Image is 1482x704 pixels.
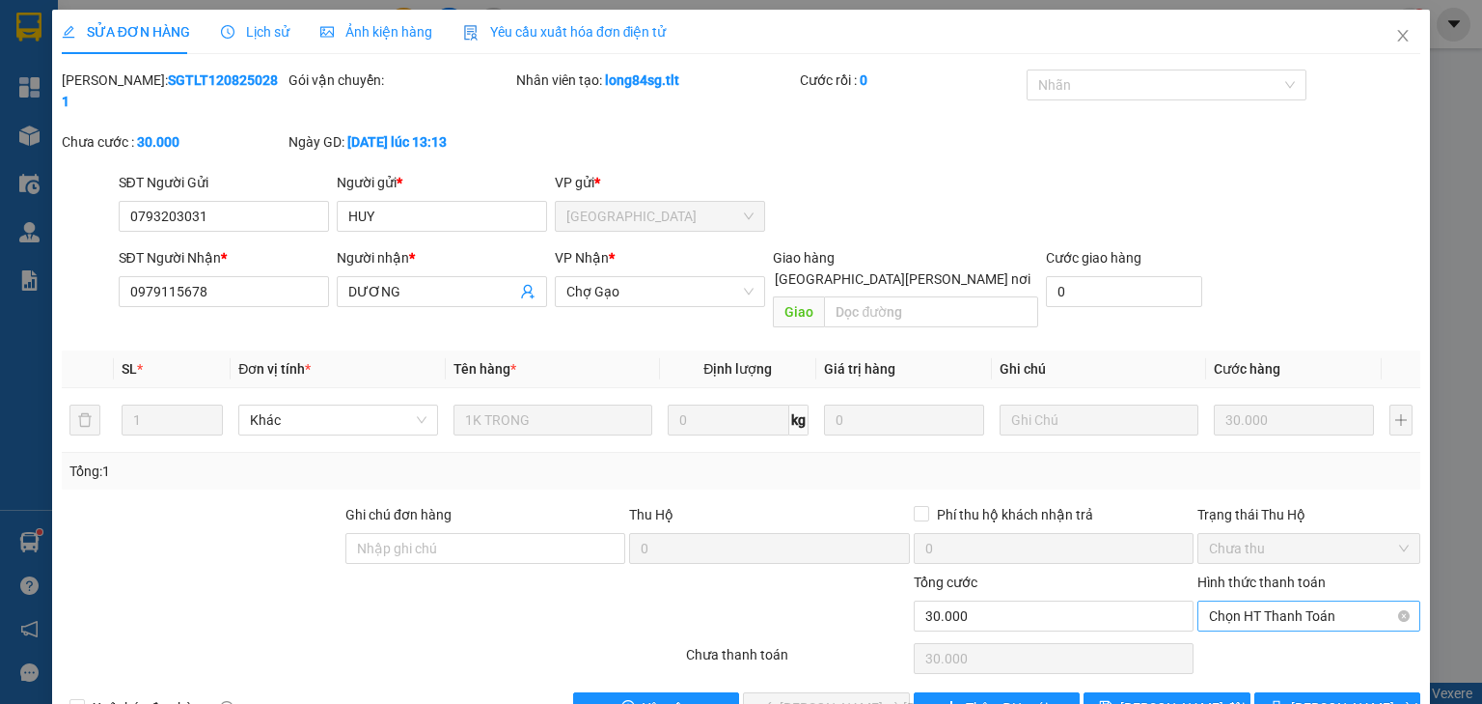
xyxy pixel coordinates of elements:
[453,361,516,377] span: Tên hàng
[288,131,511,153] div: Ngày GD:
[1398,610,1410,622] span: close-circle
[69,461,573,482] div: Tổng: 1
[1046,276,1202,307] input: Cước giao hàng
[250,406,425,435] span: Khác
[824,296,1038,327] input: Dọc đường
[800,70,1023,91] div: Cước rồi :
[62,72,278,109] b: SGTLT1208250281
[11,138,429,189] div: Chợ Gạo
[566,277,754,306] span: Chợ Gạo
[238,361,311,377] span: Đơn vị tính
[824,405,984,436] input: 0
[1197,575,1326,590] label: Hình thức thanh toán
[90,92,351,126] text: CGTLT1208250051
[463,24,667,40] span: Yêu cầu xuất hóa đơn điện tử
[929,504,1101,525] span: Phí thu hộ khách nhận trả
[62,131,285,153] div: Chưa cước :
[773,296,824,327] span: Giao
[767,268,1038,290] span: [GEOGRAPHIC_DATA][PERSON_NAME] nơi
[1046,250,1141,266] label: Cước giao hàng
[1376,10,1430,64] button: Close
[1209,602,1409,631] span: Chọn HT Thanh Toán
[1395,28,1411,43] span: close
[605,72,679,88] b: long84sg.tlt
[337,247,547,268] div: Người nhận
[703,361,772,377] span: Định lượng
[122,361,137,377] span: SL
[337,172,547,193] div: Người gửi
[453,405,652,436] input: VD: Bàn, Ghế
[137,134,179,150] b: 30.000
[463,25,479,41] img: icon
[62,70,285,112] div: [PERSON_NAME]:
[555,172,765,193] div: VP gửi
[320,24,432,40] span: Ảnh kiện hàng
[1214,361,1280,377] span: Cước hàng
[773,250,835,266] span: Giao hàng
[520,284,535,299] span: user-add
[1214,405,1374,436] input: 0
[992,351,1206,388] th: Ghi chú
[1197,504,1420,525] div: Trạng thái Thu Hộ
[684,644,911,678] div: Chưa thanh toán
[320,25,334,39] span: picture
[555,250,609,266] span: VP Nhận
[345,507,452,522] label: Ghi chú đơn hàng
[1000,405,1198,436] input: Ghi Chú
[824,361,895,377] span: Giá trị hàng
[860,72,867,88] b: 0
[789,405,809,436] span: kg
[119,247,329,268] div: SĐT Người Nhận
[566,202,754,231] span: Sài Gòn
[347,134,447,150] b: [DATE] lúc 13:13
[516,70,796,91] div: Nhân viên tạo:
[1389,405,1413,436] button: plus
[1209,534,1409,563] span: Chưa thu
[221,24,289,40] span: Lịch sử
[629,507,673,522] span: Thu Hộ
[62,24,190,40] span: SỬA ĐƠN HÀNG
[914,575,977,590] span: Tổng cước
[62,25,75,39] span: edit
[345,533,625,564] input: Ghi chú đơn hàng
[288,70,511,91] div: Gói vận chuyển:
[221,25,234,39] span: clock-circle
[69,405,100,436] button: delete
[119,172,329,193] div: SĐT Người Gửi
